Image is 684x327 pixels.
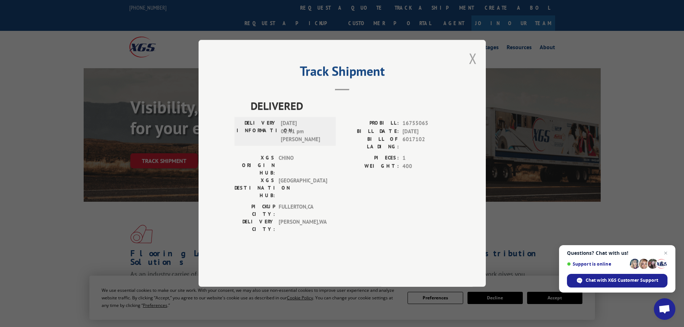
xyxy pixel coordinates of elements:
[567,250,667,256] span: Questions? Chat with us!
[234,177,275,200] label: XGS DESTINATION HUB:
[281,120,329,144] span: [DATE] 02:41 pm [PERSON_NAME]
[661,249,670,257] span: Close chat
[237,120,277,144] label: DELIVERY INFORMATION:
[469,49,477,68] button: Close modal
[403,162,450,170] span: 400
[342,127,399,136] label: BILL DATE:
[654,298,675,320] div: Open chat
[342,162,399,170] label: WEIGHT:
[251,98,450,114] span: DELIVERED
[567,274,667,288] div: Chat with XGS Customer Support
[342,136,399,151] label: BILL OF LADING:
[403,154,450,163] span: 1
[586,277,658,284] span: Chat with XGS Customer Support
[342,120,399,128] label: PROBILL:
[279,154,327,177] span: CHINO
[234,203,275,218] label: PICKUP CITY:
[279,177,327,200] span: [GEOGRAPHIC_DATA]
[279,203,327,218] span: FULLERTON , CA
[403,136,450,151] span: 6017102
[234,218,275,233] label: DELIVERY CITY:
[234,154,275,177] label: XGS ORIGIN HUB:
[403,120,450,128] span: 16755065
[342,154,399,163] label: PIECES:
[403,127,450,136] span: [DATE]
[279,218,327,233] span: [PERSON_NAME] , WA
[567,261,627,267] span: Support is online
[234,66,450,80] h2: Track Shipment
